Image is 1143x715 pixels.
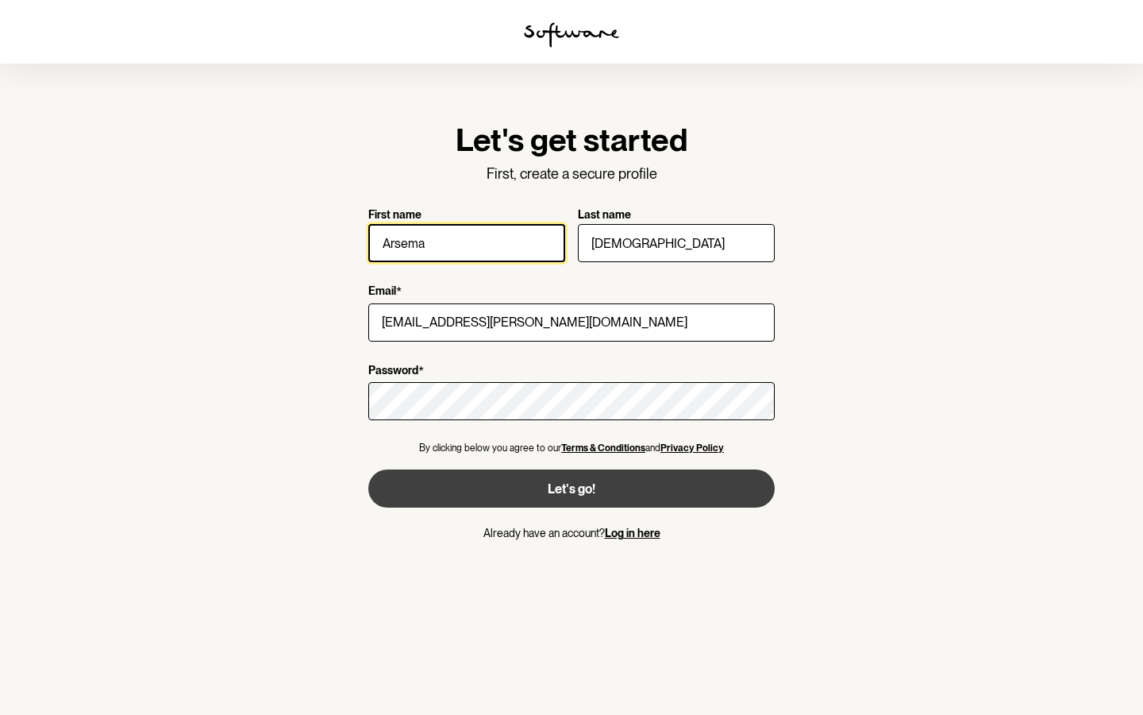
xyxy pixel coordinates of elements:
[561,443,645,454] a: Terms & Conditions
[368,165,775,183] p: First, create a secure profile
[368,470,775,508] button: Let's go!
[524,22,619,48] img: software logo
[368,121,775,159] h1: Let's get started
[660,443,724,454] a: Privacy Policy
[368,208,421,222] p: First name
[368,443,775,454] p: By clicking below you agree to our and
[578,208,631,222] p: Last name
[368,284,396,300] p: Email
[605,527,660,539] a: Log in here
[368,527,775,540] p: Already have an account?
[368,364,418,379] p: Password
[548,481,595,497] span: Let's go!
